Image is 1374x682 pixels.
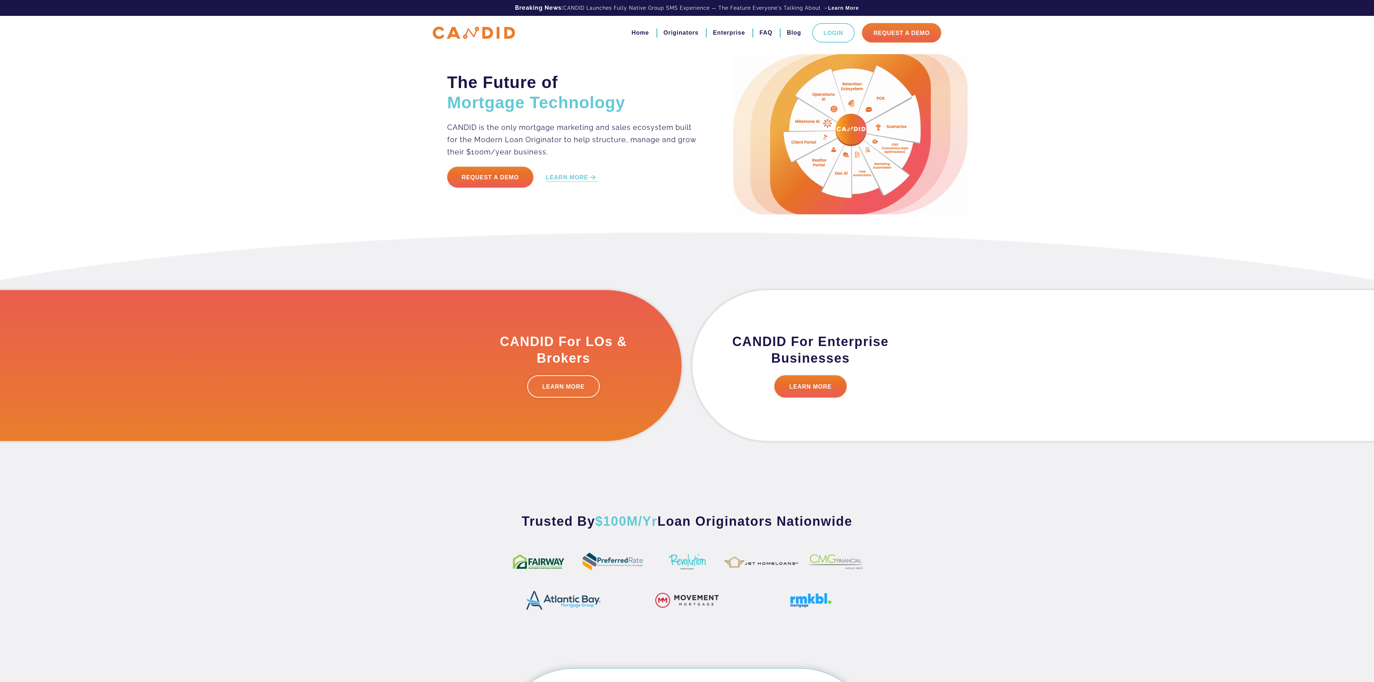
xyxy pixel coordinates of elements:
[515,4,563,11] b: Breaking News:
[774,375,847,398] a: LEARN MORE
[713,27,745,39] a: Enterprise
[759,27,772,39] a: FAQ
[433,27,515,39] img: CANDID APP
[733,54,968,214] img: Candid Hero Image
[812,23,855,43] a: Login
[664,27,699,39] a: Originators
[481,333,646,367] h3: CANDID For LOs & Brokers
[507,513,867,530] h3: Trusted By Loan Originators Nationwide
[631,27,649,39] a: Home
[527,375,600,398] a: LEARN MORE
[828,4,859,12] a: Learn More
[862,23,941,43] a: Request A Demo
[728,333,893,367] h3: CANDID For Enterprise Businesses
[595,514,657,529] span: $100M/Yr
[546,174,598,182] a: LEARN MORE
[447,72,697,113] h2: The Future of
[447,167,533,188] a: Request a Demo
[787,27,801,39] a: Blog
[447,93,625,112] span: Mortgage Technology
[447,121,697,158] p: CANDID is the only mortgage marketing and sales ecosystem built for the Modern Loan Originator to...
